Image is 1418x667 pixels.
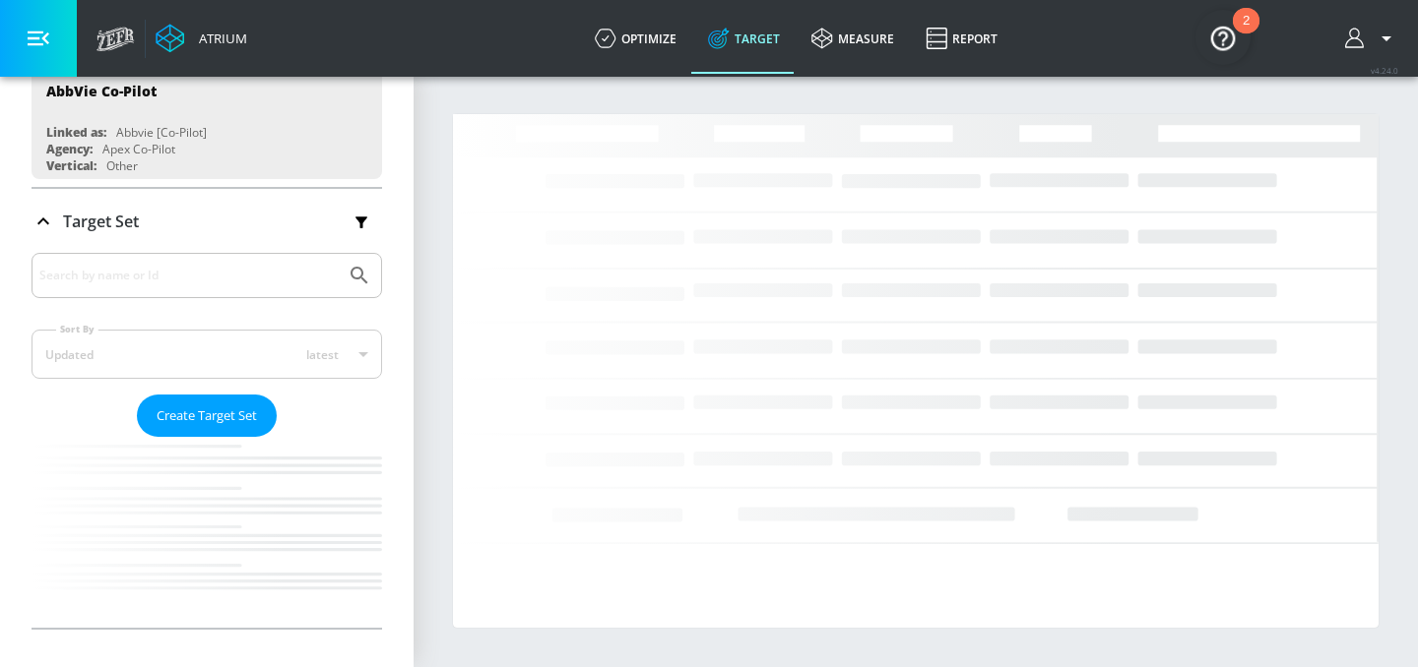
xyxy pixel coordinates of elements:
div: Updated [45,346,94,363]
div: Agency: [46,141,93,157]
div: Target Set [32,253,382,628]
div: AbbVie Co-PilotLinked as:Abbvie [Co-Pilot]Agency:Apex Co-PilotVertical:Other [32,67,382,179]
a: Target [692,3,796,74]
div: Other [106,157,138,174]
div: Apex Co-Pilot [102,141,175,157]
div: Target Set [32,189,382,254]
button: Create Target Set [137,394,277,437]
span: v 4.24.0 [1371,65,1398,76]
span: Create Target Set [157,404,257,427]
button: Open Resource Center, 2 new notifications [1195,10,1251,65]
div: Linked as: [46,124,106,141]
div: 2 [1243,21,1250,46]
a: Atrium [156,24,247,53]
a: Report [910,3,1013,74]
label: Sort By [56,323,98,335]
a: measure [796,3,910,74]
input: Search by name or Id [39,263,338,288]
div: Vertical: [46,157,97,174]
span: latest [306,346,339,363]
a: optimize [579,3,692,74]
div: Abbvie [Co-Pilot] [116,124,207,141]
div: Atrium [191,30,247,47]
div: AbbVie Co-Pilot [46,82,157,100]
nav: list of Target Set [32,437,382,628]
p: Target Set [63,211,139,232]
